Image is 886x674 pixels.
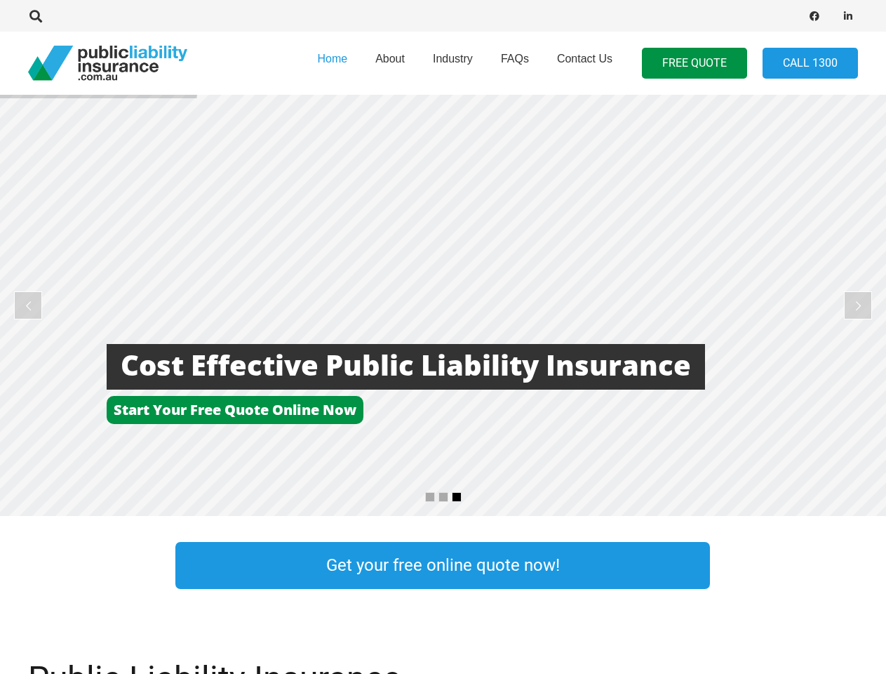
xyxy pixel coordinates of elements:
span: Contact Us [557,53,612,65]
a: FREE QUOTE [642,48,747,79]
a: About [361,27,419,99]
a: Home [303,27,361,99]
a: Search [22,10,50,22]
a: Get your free online quote now! [175,542,710,589]
span: Home [317,53,347,65]
a: Contact Us [543,27,626,99]
a: FAQs [487,27,543,99]
a: LinkedIn [838,6,858,26]
a: Link [738,538,885,593]
span: Industry [433,53,473,65]
span: FAQs [501,53,529,65]
a: pli_logotransparent [28,46,187,81]
a: Industry [419,27,487,99]
a: Facebook [805,6,824,26]
a: Call 1300 [763,48,858,79]
span: About [375,53,405,65]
